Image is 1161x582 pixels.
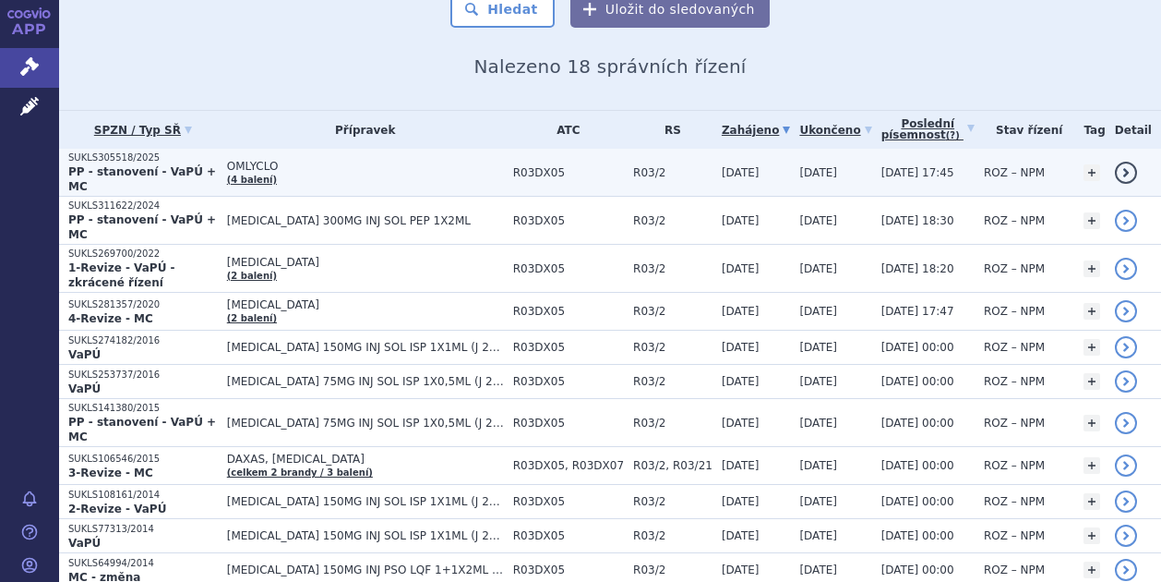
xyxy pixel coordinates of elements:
[504,111,624,149] th: ATC
[799,375,837,388] span: [DATE]
[1083,303,1100,320] a: +
[984,459,1045,472] span: ROZ – NPM
[1115,300,1137,322] a: detail
[722,305,760,318] span: [DATE]
[1083,562,1100,578] a: +
[1083,415,1100,431] a: +
[633,262,712,275] span: R03/2
[1115,525,1137,547] a: detail
[633,305,712,318] span: R03/2
[722,214,760,227] span: [DATE]
[473,55,746,78] span: Nalezeno 18 správních řízení
[513,262,624,275] span: R03DX05
[1115,370,1137,393] a: detail
[799,214,837,227] span: [DATE]
[624,111,712,149] th: RS
[227,467,373,478] a: (celkem 2 brandy / 3 balení)
[1083,493,1100,510] a: +
[984,166,1045,179] span: ROZ – NPM
[881,111,975,149] a: Poslednípísemnost(?)
[68,312,153,325] strong: 4-Revize - MC
[799,117,871,143] a: Ukončeno
[68,261,175,289] strong: 1-Revize - VaPÚ - zkrácené řízení
[881,417,954,430] span: [DATE] 00:00
[68,467,153,479] strong: 3-Revize - MC
[946,130,960,141] abbr: (?)
[68,348,101,361] strong: VaPÚ
[633,166,712,179] span: R03/2
[68,416,216,443] strong: PP - stanovení - VaPÚ + MC
[513,417,624,430] span: R03DX05
[513,166,624,179] span: R03DX05
[513,214,624,227] span: R03DX05
[799,564,837,576] span: [DATE]
[1083,457,1100,474] a: +
[881,375,954,388] span: [DATE] 00:00
[722,166,760,179] span: [DATE]
[227,375,504,388] span: [MEDICAL_DATA] 75MG INJ SOL ISP 1X0,5ML (J 26G)
[722,341,760,354] span: [DATE]
[984,305,1045,318] span: ROZ – NPM
[633,214,712,227] span: R03/2
[984,529,1045,542] span: ROZ – NPM
[799,495,837,508] span: [DATE]
[68,213,216,241] strong: PP - stanovení - VaPÚ + MC
[633,375,712,388] span: R03/2
[881,495,954,508] span: [DATE] 00:00
[68,200,218,212] p: SUKLS311622/2024
[513,375,624,388] span: R03DX05
[68,334,218,347] p: SUKLS274182/2016
[722,564,760,576] span: [DATE]
[68,382,101,395] strong: VaPÚ
[227,453,504,466] span: DAXAS, [MEDICAL_DATA]
[1115,162,1137,184] a: detail
[1083,212,1100,229] a: +
[218,111,504,149] th: Přípravek
[227,529,504,542] span: [MEDICAL_DATA] 150MG INJ SOL ISP 1X1ML (J 26G)
[227,256,504,269] span: [MEDICAL_DATA]
[513,564,624,576] span: R03DX05
[722,495,760,508] span: [DATE]
[1115,455,1137,477] a: detail
[227,298,504,311] span: [MEDICAL_DATA]
[513,305,624,318] span: R03DX05
[227,417,504,430] span: [MEDICAL_DATA] 75MG INJ SOL ISP 1X0,5ML (J 26G)
[68,537,101,550] strong: VaPÚ
[1115,210,1137,232] a: detail
[1083,339,1100,356] a: +
[881,166,954,179] span: [DATE] 17:45
[984,564,1045,576] span: ROZ – NPM
[1074,111,1105,149] th: Tag
[722,262,760,275] span: [DATE]
[1115,412,1137,434] a: detail
[68,453,218,466] p: SUKLS106546/2015
[513,495,624,508] span: R03DX05
[799,305,837,318] span: [DATE]
[68,503,166,515] strong: 2-Revize - VaPÚ
[227,214,504,227] span: [MEDICAL_DATA] 300MG INJ SOL PEP 1X2ML
[881,529,954,542] span: [DATE] 00:00
[881,564,954,576] span: [DATE] 00:00
[975,111,1075,149] th: Stav řízení
[633,341,712,354] span: R03/2
[799,459,837,472] span: [DATE]
[227,313,277,323] a: (2 balení)
[881,305,954,318] span: [DATE] 17:47
[722,375,760,388] span: [DATE]
[68,402,218,415] p: SUKLS141380/2015
[68,152,218,164] p: SUKLS305518/2025
[68,298,218,311] p: SUKLS281357/2020
[1115,559,1137,581] a: detail
[799,166,837,179] span: [DATE]
[633,459,712,472] span: R03/2, R03/21
[881,459,954,472] span: [DATE] 00:00
[1115,491,1137,513] a: detail
[227,495,504,508] span: [MEDICAL_DATA] 150MG INJ SOL ISP 1X1ML (J 26G)
[984,495,1045,508] span: ROZ – NPM
[984,262,1045,275] span: ROZ – NPM
[1106,111,1161,149] th: Detail
[1083,261,1100,277] a: +
[1115,258,1137,280] a: detail
[513,529,624,542] span: R03DX05
[68,523,218,536] p: SUKLS77313/2014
